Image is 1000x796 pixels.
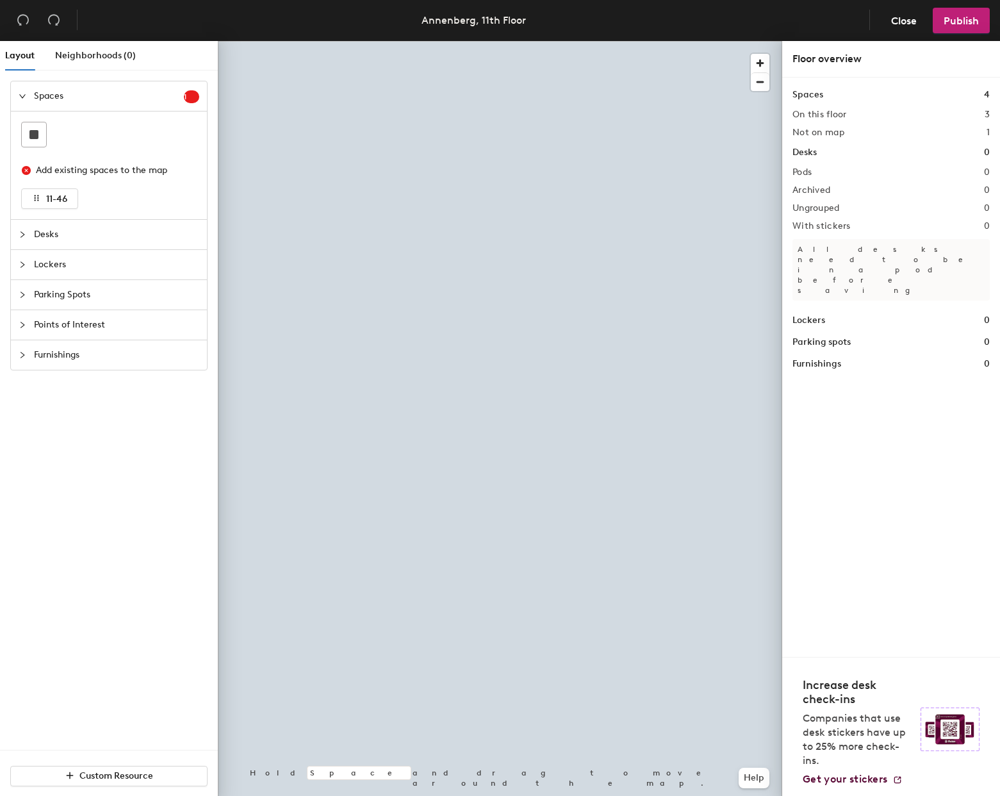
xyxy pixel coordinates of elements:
h2: 0 [984,221,990,231]
h1: 0 [984,335,990,349]
span: collapsed [19,321,26,329]
span: collapsed [19,351,26,359]
h1: Desks [792,145,817,160]
h2: 3 [985,110,990,120]
span: Custom Resource [79,770,153,781]
h1: Lockers [792,313,825,328]
span: close-circle [22,166,31,175]
button: Redo (⌘ + ⇧ + Z) [41,8,67,33]
h1: Parking spots [792,335,851,349]
span: Close [891,15,917,27]
span: Desks [34,220,199,249]
h2: 0 [984,167,990,178]
span: collapsed [19,231,26,238]
h1: 4 [984,88,990,102]
span: collapsed [19,291,26,299]
h2: Not on map [792,128,844,138]
div: Annenberg, 11th Floor [422,12,526,28]
p: All desks need to be in a pod before saving [792,239,990,301]
button: Help [739,768,769,788]
h1: 0 [984,313,990,328]
span: Furnishings [34,340,199,370]
h2: Ungrouped [792,203,840,213]
img: Sticker logo [921,708,980,751]
h1: 0 [984,357,990,371]
span: Publish [944,15,979,27]
span: Parking Spots [34,280,199,310]
button: 11-46 [21,188,78,209]
h4: Increase desk check-ins [803,678,913,706]
h2: 0 [984,185,990,195]
span: expanded [19,92,26,100]
h2: With stickers [792,221,851,231]
span: Spaces [34,81,184,111]
span: 1 [184,92,199,101]
button: Undo (⌘ + Z) [10,8,36,33]
h2: On this floor [792,110,847,120]
p: Companies that use desk stickers have up to 25% more check-ins. [803,711,913,768]
span: Points of Interest [34,310,199,340]
sup: 1 [184,90,199,103]
span: Layout [5,50,35,61]
span: Lockers [34,250,199,279]
h2: Archived [792,185,830,195]
h2: Pods [792,167,812,178]
div: Floor overview [792,51,990,67]
span: Get your stickers [803,773,887,785]
button: Close [880,8,928,33]
button: Custom Resource [10,766,208,786]
a: Get your stickers [803,773,903,786]
span: Neighborhoods (0) [55,50,136,61]
span: collapsed [19,261,26,269]
h2: 0 [984,203,990,213]
div: Add existing spaces to the map [36,163,188,178]
h1: Spaces [792,88,823,102]
h2: 1 [987,128,990,138]
h1: 0 [984,145,990,160]
span: 11-46 [46,194,67,204]
h1: Furnishings [792,357,841,371]
button: Publish [933,8,990,33]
